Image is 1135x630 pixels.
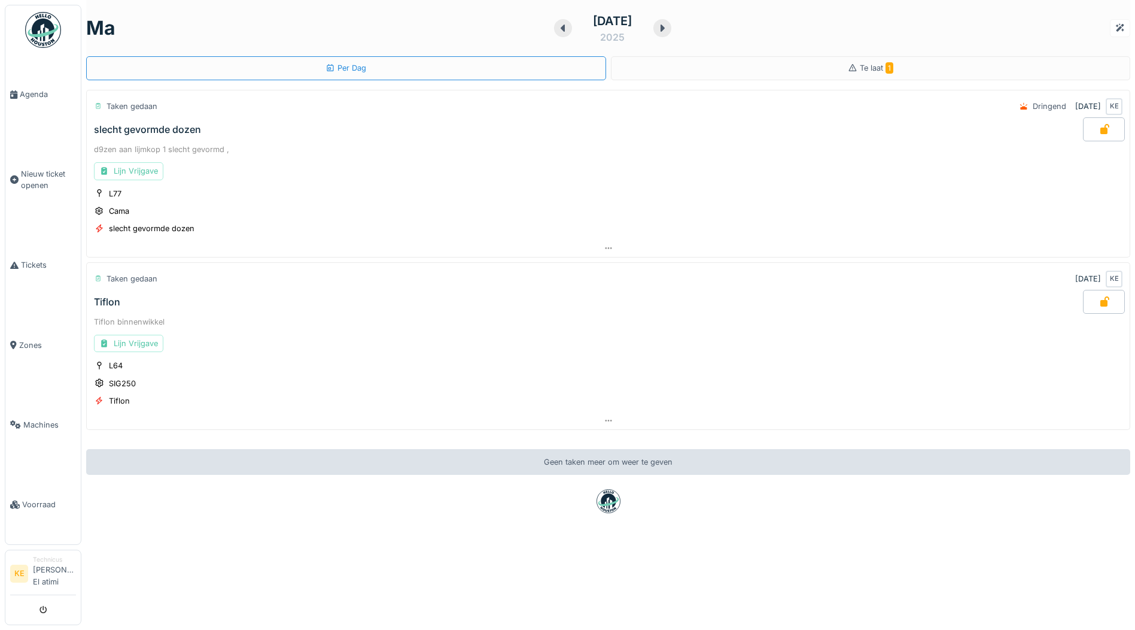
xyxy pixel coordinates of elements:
[5,385,81,465] a: Machines
[5,305,81,385] a: Zones
[94,124,201,135] div: slecht gevormde dozen
[5,134,81,225] a: Nieuw ticket openen
[5,226,81,305] a: Tickets
[94,316,1122,328] div: Tiflon binnenwikkel
[94,335,163,352] div: Lijn Vrijgave
[109,223,194,234] div: slecht gevormde dozen
[325,62,366,74] div: Per Dag
[886,62,893,74] span: 1
[1075,273,1101,284] div: [DATE]
[1075,101,1101,112] div: [DATE]
[25,12,61,48] img: Badge_color-CXgf-gQk.svg
[593,12,632,30] div: [DATE]
[94,162,163,180] div: Lijn Vrijgave
[86,449,1130,475] div: Geen taken meer om weer te geven
[109,188,121,199] div: L77
[1033,101,1066,112] div: Dringend
[23,419,76,431] span: Machines
[20,89,76,100] span: Agenda
[21,259,76,271] span: Tickets
[597,489,620,513] img: badge-BVDL4wpA.svg
[10,555,76,595] a: KE Technicus[PERSON_NAME] El atimi
[33,555,76,564] div: Technicus
[19,340,76,351] span: Zones
[94,296,120,308] div: Tiflon
[33,555,76,592] li: [PERSON_NAME] El atimi
[5,54,81,134] a: Agenda
[5,465,81,544] a: Voorraad
[22,499,76,510] span: Voorraad
[106,101,157,112] div: Taken gedaan
[94,144,1122,155] div: d9zen aan lijmkop 1 slecht gevormd ,
[1106,98,1122,115] div: KE
[600,30,625,44] div: 2025
[86,17,115,40] h1: ma
[109,395,130,407] div: Tiflon
[109,378,136,389] div: SIG250
[10,565,28,583] li: KE
[106,273,157,284] div: Taken gedaan
[860,63,893,72] span: Te laat
[109,360,123,371] div: L64
[1106,271,1122,287] div: KE
[109,205,129,217] div: Cama
[21,168,76,191] span: Nieuw ticket openen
